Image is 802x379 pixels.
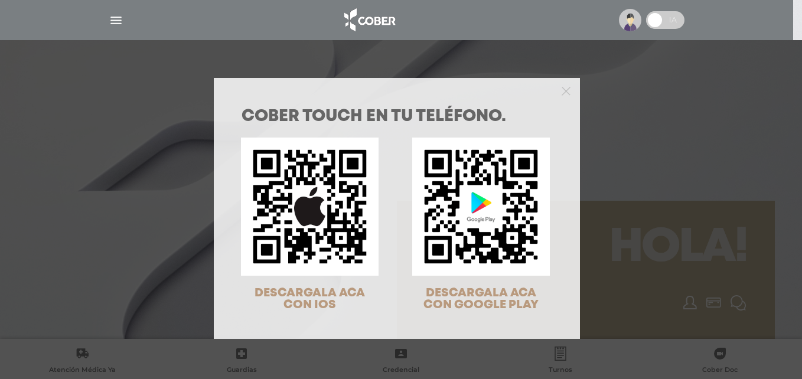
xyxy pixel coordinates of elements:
span: DESCARGALA ACA CON IOS [255,287,365,311]
span: DESCARGALA ACA CON GOOGLE PLAY [423,287,539,311]
img: qr-code [412,138,550,275]
button: Close [562,85,570,96]
img: qr-code [241,138,379,275]
h1: COBER TOUCH en tu teléfono. [242,109,552,125]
